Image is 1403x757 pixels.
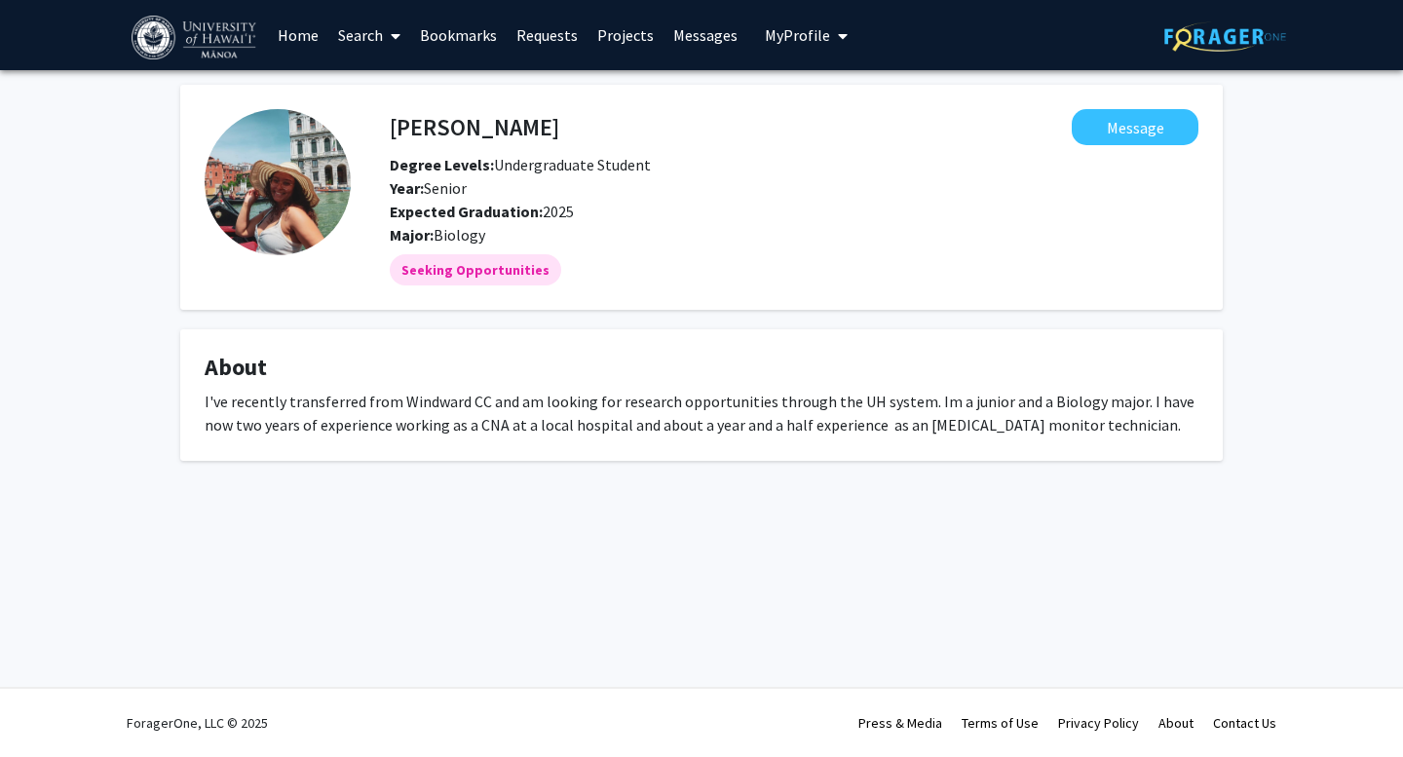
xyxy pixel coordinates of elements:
a: Search [328,1,410,69]
img: Profile Picture [205,109,351,255]
a: Terms of Use [962,714,1039,732]
span: Biology [434,225,485,245]
iframe: Chat [15,669,83,742]
a: Projects [588,1,664,69]
a: About [1158,714,1194,732]
div: ForagerOne, LLC © 2025 [127,689,268,757]
img: University of Hawaiʻi at Mānoa Logo [132,16,260,59]
mat-chip: Seeking Opportunities [390,254,561,285]
button: Message Natalie O'Connor [1072,109,1198,145]
a: Privacy Policy [1058,714,1139,732]
a: Press & Media [858,714,942,732]
span: Undergraduate Student [390,155,651,174]
b: Year: [390,178,424,198]
b: Degree Levels: [390,155,494,174]
a: Requests [507,1,588,69]
div: I've recently transferred from Windward CC and am looking for research opportunities through the ... [205,390,1198,436]
a: Contact Us [1213,714,1276,732]
span: Senior [390,178,467,198]
a: Home [268,1,328,69]
span: My Profile [765,25,830,45]
span: 2025 [390,202,574,221]
a: Messages [664,1,747,69]
h4: About [205,354,1198,382]
b: Expected Graduation: [390,202,543,221]
img: ForagerOne Logo [1164,21,1286,52]
h4: [PERSON_NAME] [390,109,559,145]
b: Major: [390,225,434,245]
a: Bookmarks [410,1,507,69]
